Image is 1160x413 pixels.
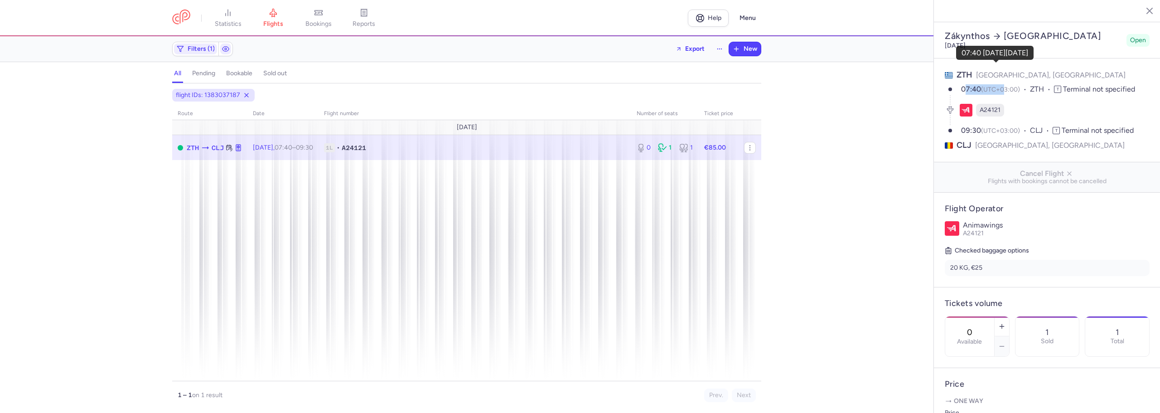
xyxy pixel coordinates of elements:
time: 09:30 [296,144,313,151]
span: Flights with bookings cannot be cancelled [941,178,1153,185]
span: Help [708,15,721,21]
span: flight IDs: 1383037187 [176,91,240,100]
time: 09:30 [961,126,981,135]
th: date [247,107,319,121]
button: Filters (1) [173,42,218,56]
h4: all [174,69,181,78]
div: 0 [637,143,651,152]
span: CLJ [1030,126,1053,136]
span: flights [263,20,283,28]
p: Sold [1041,338,1054,345]
span: on 1 result [192,391,222,399]
span: Filters (1) [188,45,215,53]
span: (UTC+03:00) [981,127,1020,135]
span: ZTH [957,70,972,80]
h4: Flight Operator [945,204,1150,214]
h4: sold out [263,69,287,78]
p: One way [945,397,1150,406]
span: ZTH [187,143,199,153]
a: Help [688,10,729,27]
span: ZTH [1030,84,1054,95]
h2: Zákynthos [GEOGRAPHIC_DATA] [945,30,1123,42]
span: – [275,144,313,151]
figure: A2 airline logo [960,104,972,117]
span: • [337,143,340,152]
span: reports [353,20,375,28]
span: Cancel Flight [941,170,1153,178]
div: 1 [658,143,672,152]
th: number of seats [631,107,699,121]
p: Animawings [963,221,1150,229]
a: statistics [205,8,251,28]
strong: €85.00 [704,144,726,151]
li: 20 KG, €25 [945,260,1150,276]
a: reports [341,8,387,28]
span: [GEOGRAPHIC_DATA], [GEOGRAPHIC_DATA] [976,71,1126,79]
button: Next [732,389,756,402]
h4: pending [192,69,215,78]
a: bookings [296,8,341,28]
th: Ticket price [699,107,739,121]
span: [DATE], [253,144,313,151]
h4: Tickets volume [945,298,1150,309]
button: New [729,42,761,56]
img: Animawings logo [945,221,959,236]
span: CLJ [957,140,971,151]
time: [DATE] [945,42,966,49]
p: 1 [1045,328,1049,337]
span: Terminal not specified [1062,126,1134,135]
h4: bookable [226,69,252,78]
span: [GEOGRAPHIC_DATA], [GEOGRAPHIC_DATA] [975,140,1125,151]
button: Prev. [704,389,728,402]
span: statistics [215,20,242,28]
span: A24121 [342,143,366,152]
span: A24121 [980,106,1000,115]
span: (UTC+03:00) [981,86,1020,93]
h4: Price [945,379,1150,389]
a: flights [251,8,296,28]
button: Menu [734,10,761,27]
label: Available [957,338,982,345]
span: Open [1130,36,1146,45]
div: 1 [679,143,693,152]
span: CLJ [212,143,224,153]
h5: Checked baggage options [945,245,1150,256]
span: Export [685,45,705,52]
span: T [1053,127,1060,134]
div: 07:40 [DATE][DATE] [962,49,1028,57]
th: Flight number [319,107,631,121]
span: New [744,45,757,53]
span: bookings [305,20,332,28]
span: Terminal not specified [1063,85,1135,93]
strong: 1 – 1 [178,391,192,399]
p: 1 [1116,328,1119,337]
a: CitizenPlane red outlined logo [172,10,190,26]
span: A24121 [963,229,984,237]
p: Total [1111,338,1124,345]
button: Export [670,42,710,56]
time: 07:40 [961,85,981,93]
th: route [172,107,247,121]
time: 07:40 [275,144,292,151]
span: 1L [324,143,335,152]
span: [DATE] [457,124,477,131]
span: T [1054,86,1061,93]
